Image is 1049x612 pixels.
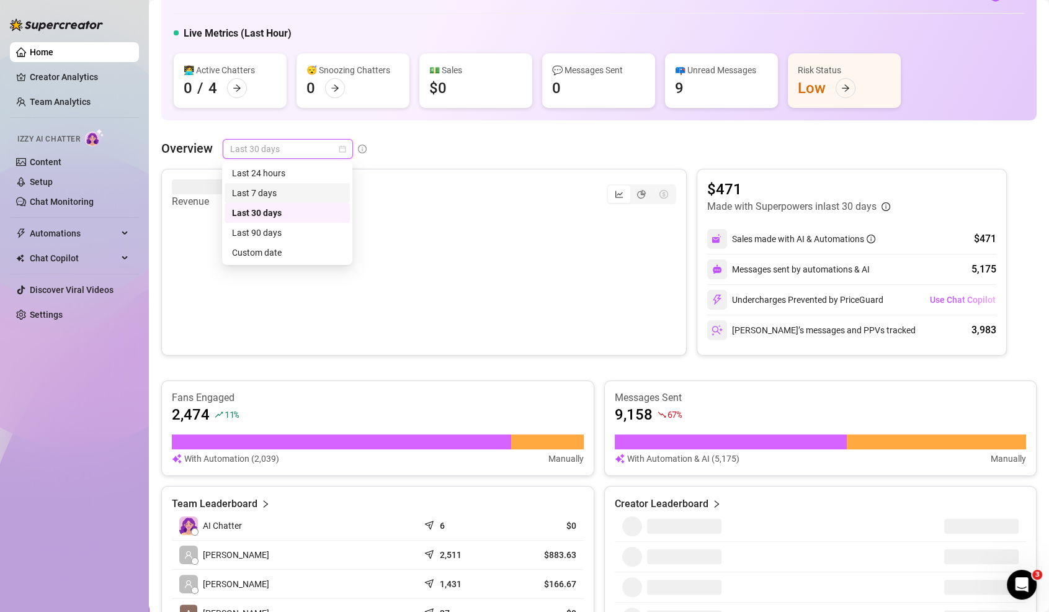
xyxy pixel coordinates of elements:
[509,578,576,590] article: $166.67
[30,248,118,268] span: Chat Copilot
[172,391,584,405] article: Fans Engaged
[841,84,850,92] span: arrow-right
[30,310,63,320] a: Settings
[732,232,875,246] div: Sales made with AI & Automations
[712,294,723,305] img: svg%3e
[16,228,26,238] span: thunderbolt
[30,157,61,167] a: Content
[548,452,584,466] article: Manually
[440,578,462,590] article: 1,431
[30,285,114,295] a: Discover Viral Videos
[30,223,118,243] span: Automations
[10,19,103,31] img: logo-BBDzfeDw.svg
[232,186,342,200] div: Last 7 days
[30,97,91,107] a: Team Analytics
[225,243,350,263] div: Custom date
[712,264,722,274] img: svg%3e
[172,497,257,511] article: Team Leaderboard
[172,452,182,466] img: svg%3e
[615,405,653,425] article: 9,158
[30,67,129,87] a: Creator Analytics
[208,78,217,98] div: 4
[991,452,1026,466] article: Manually
[707,320,916,340] div: [PERSON_NAME]’s messages and PPVs tracked
[230,140,346,158] span: Last 30 days
[615,391,1027,405] article: Messages Sent
[184,580,193,588] span: user
[203,577,269,591] span: [PERSON_NAME]
[971,262,996,277] div: 5,175
[172,194,246,209] article: Revenue
[424,547,437,559] span: send
[30,197,94,207] a: Chat Monitoring
[215,410,223,419] span: rise
[971,323,996,338] div: 3,983
[30,177,53,187] a: Setup
[424,518,437,530] span: send
[184,551,193,559] span: user
[16,254,24,263] img: Chat Copilot
[707,179,890,199] article: $471
[974,232,996,246] div: $471
[627,452,739,466] article: With Automation & AI (5,175)
[261,497,270,511] span: right
[929,290,996,310] button: Use Chat Copilot
[440,549,462,561] article: 2,511
[712,233,723,245] img: svg%3e
[358,145,367,153] span: info-circle
[232,246,342,259] div: Custom date
[225,183,350,203] div: Last 7 days
[798,63,891,77] div: Risk Status
[203,519,242,533] span: AI Chatter
[707,259,870,279] div: Messages sent by automations & AI
[712,325,723,336] img: svg%3e
[184,26,292,41] h5: Live Metrics (Last Hour)
[184,452,279,466] article: With Automation (2,039)
[552,78,561,98] div: 0
[184,63,277,77] div: 👩‍💻 Active Chatters
[615,497,708,511] article: Creator Leaderboard
[225,163,350,183] div: Last 24 hours
[225,203,350,223] div: Last 30 days
[184,78,192,98] div: 0
[440,520,445,532] article: 6
[232,226,342,240] div: Last 90 days
[225,408,239,420] span: 11 %
[424,576,437,588] span: send
[233,84,241,92] span: arrow-right
[509,549,576,561] article: $883.63
[712,497,721,511] span: right
[429,78,447,98] div: $0
[232,166,342,180] div: Last 24 hours
[85,128,104,146] img: AI Chatter
[658,410,666,419] span: fall
[306,78,315,98] div: 0
[637,190,646,199] span: pie-chart
[707,290,883,310] div: Undercharges Prevented by PriceGuard
[552,63,645,77] div: 💬 Messages Sent
[930,295,996,305] span: Use Chat Copilot
[675,63,768,77] div: 📪 Unread Messages
[615,452,625,466] img: svg%3e
[161,139,213,158] article: Overview
[509,520,576,532] article: $0
[675,78,684,98] div: 9
[607,184,676,204] div: segmented control
[30,47,53,57] a: Home
[1007,570,1037,600] iframe: Intercom live chat
[659,190,668,199] span: dollar-circle
[172,405,210,425] article: 2,474
[225,223,350,243] div: Last 90 days
[615,190,623,199] span: line-chart
[1032,570,1042,580] span: 3
[306,63,400,77] div: 😴 Snoozing Chatters
[17,133,80,145] span: Izzy AI Chatter
[707,199,877,214] article: Made with Superpowers in last 30 days
[667,408,682,420] span: 67 %
[867,235,875,243] span: info-circle
[882,202,890,211] span: info-circle
[232,206,342,220] div: Last 30 days
[179,516,198,535] img: izzy-ai-chatter-avatar-DDCN_rTZ.svg
[331,84,339,92] span: arrow-right
[339,145,346,153] span: calendar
